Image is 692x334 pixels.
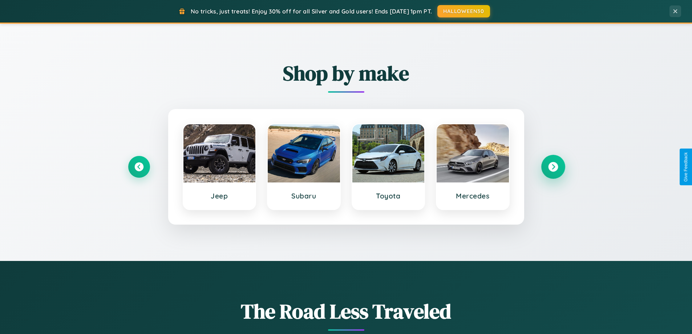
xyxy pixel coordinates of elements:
h3: Jeep [191,192,248,200]
h3: Subaru [275,192,333,200]
h3: Mercedes [444,192,502,200]
h2: Shop by make [128,59,564,87]
button: HALLOWEEN30 [437,5,490,17]
span: No tricks, just treats! Enjoy 30% off for all Silver and Gold users! Ends [DATE] 1pm PT. [191,8,432,15]
div: Give Feedback [683,152,688,182]
h1: The Road Less Traveled [128,297,564,325]
h3: Toyota [360,192,417,200]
